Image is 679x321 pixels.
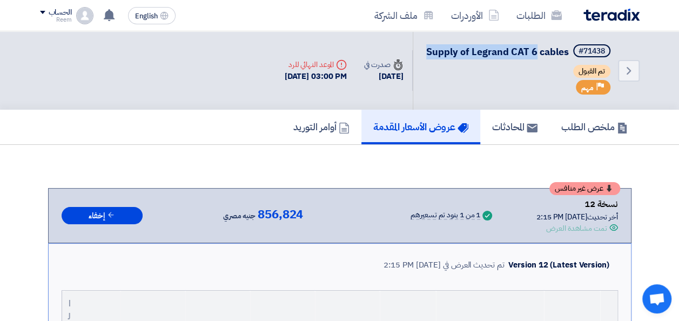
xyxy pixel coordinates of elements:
div: صدرت في [364,59,403,70]
h5: ملخص الطلب [561,121,628,133]
button: إخفاء [62,207,143,225]
button: English [128,7,176,24]
a: أوامر التوريد [281,110,361,144]
a: الأوردرات [442,3,508,28]
a: ملخص الطلب [549,110,640,144]
div: [DATE] [364,70,403,83]
h5: أوامر التوريد [293,121,349,133]
span: تم القبول [573,65,610,78]
span: عرض غير منافس [555,185,603,192]
span: 856,824 [258,208,303,221]
div: الحساب [49,8,72,17]
span: مهم [581,83,594,93]
h5: المحادثات [492,121,537,133]
a: الطلبات [508,3,570,28]
span: English [135,12,158,20]
div: 1 من 1 بنود تم تسعيرهم [411,211,480,220]
a: المحادثات [480,110,549,144]
div: #71438 [579,48,605,55]
div: Open chat [642,284,671,313]
span: Supply of Legrand CAT 6 cables [426,44,569,59]
div: تم تحديث العرض في [DATE] 2:15 PM [384,259,504,271]
img: profile_test.png [76,7,93,24]
div: أخر تحديث [DATE] 2:15 PM [536,211,618,223]
h5: عروض الأسعار المقدمة [373,121,468,133]
div: الموعد النهائي للرد [285,59,347,70]
h5: Supply of Legrand CAT 6 cables [426,44,613,59]
a: عروض الأسعار المقدمة [361,110,480,144]
span: جنيه مصري [223,210,256,223]
div: [DATE] 03:00 PM [285,70,347,83]
div: Version 12 (Latest Version) [508,259,609,271]
img: Teradix logo [583,9,640,21]
div: تمت مشاهدة العرض [546,223,607,234]
div: Reem [40,17,72,23]
a: ملف الشركة [366,3,442,28]
div: نسخة 12 [536,197,618,211]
